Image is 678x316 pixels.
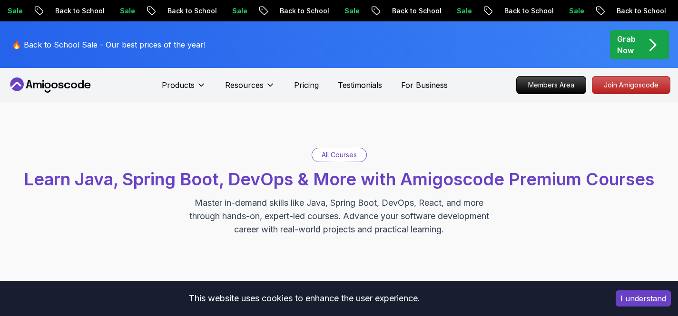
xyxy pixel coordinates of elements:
[24,169,654,190] span: Learn Java, Spring Boot, DevOps & More with Amigoscode Premium Courses
[225,79,264,91] p: Resources
[592,76,670,94] a: Join Amigoscode
[358,6,423,16] p: Back to School
[179,196,499,236] p: Master in-demand skills like Java, Spring Boot, DevOps, React, and more through hands-on, expert-...
[162,79,206,98] button: Products
[7,288,601,309] div: This website uses cookies to enhance the user experience.
[582,6,647,16] p: Back to School
[86,6,116,16] p: Sale
[616,290,671,306] button: Accept cookies
[517,77,586,94] p: Members Area
[322,150,357,160] p: All Courses
[310,6,341,16] p: Sale
[162,79,195,91] p: Products
[246,6,310,16] p: Back to School
[617,33,636,56] p: Grab Now
[294,79,319,91] a: Pricing
[133,6,198,16] p: Back to School
[516,76,586,94] a: Members Area
[423,6,453,16] p: Sale
[470,6,535,16] p: Back to School
[647,6,678,16] p: Sale
[12,39,206,50] p: 🔥 Back to School Sale - Our best prices of the year!
[21,6,86,16] p: Back to School
[592,77,670,94] p: Join Amigoscode
[225,79,275,98] button: Resources
[198,6,228,16] p: Sale
[535,6,565,16] p: Sale
[338,79,382,91] a: Testimonials
[401,79,448,91] a: For Business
